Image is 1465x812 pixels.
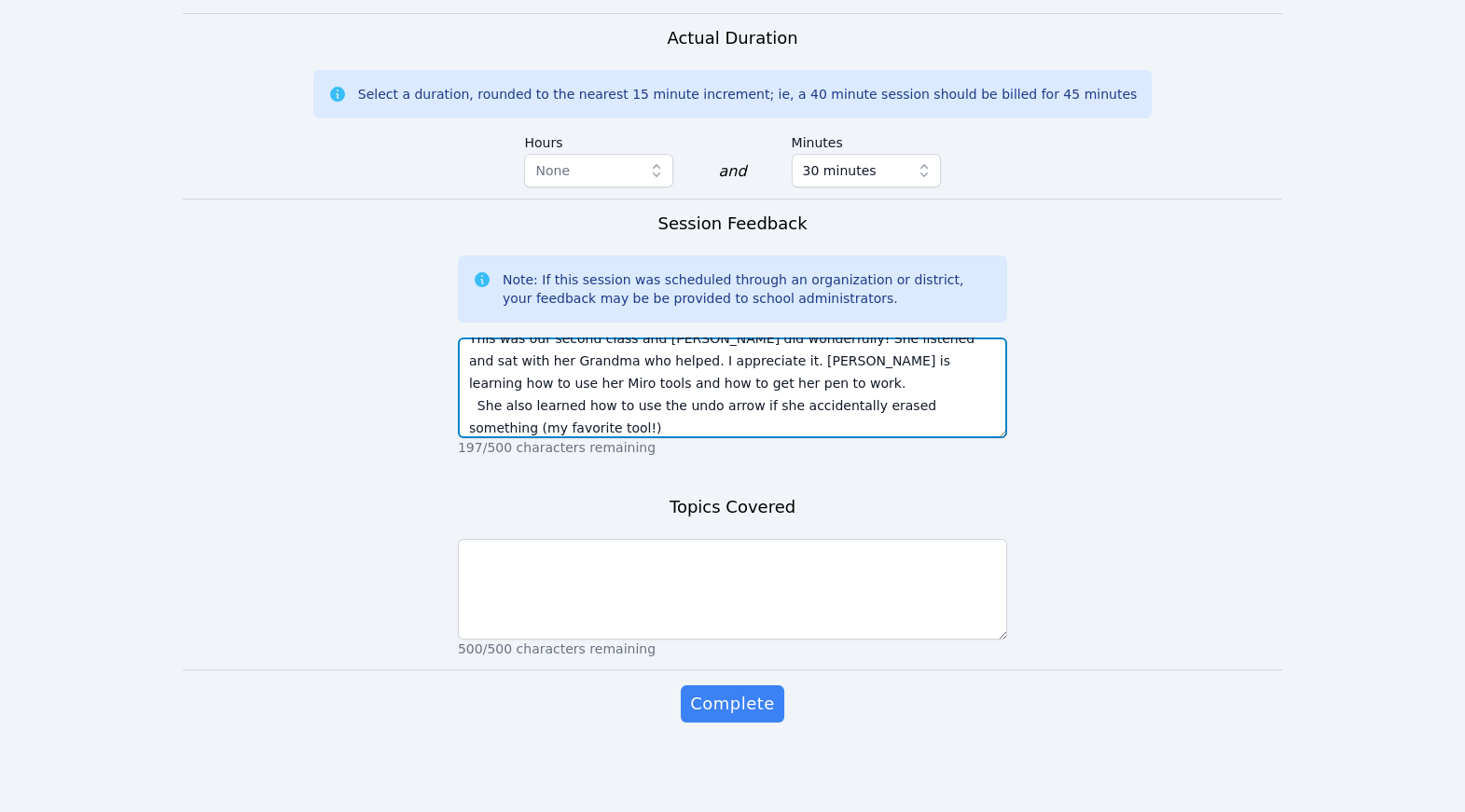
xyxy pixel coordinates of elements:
div: and [718,160,746,183]
div: Select a duration, rounded to the nearest 15 minute increment; ie, a 40 minute session should be ... [358,85,1137,103]
span: 30 minutes [803,159,877,182]
p: 500/500 characters remaining [458,640,1007,658]
h3: Topics Covered [670,494,795,520]
label: Minutes [792,126,941,154]
button: 30 minutes [792,154,941,187]
textarea: This was our second class and [PERSON_NAME] did wonderfully! She listened and sat with her Grandm... [458,337,1007,438]
h3: Actual Duration [667,25,797,51]
span: Complete [690,691,774,717]
p: 197/500 characters remaining [458,438,1007,457]
div: Note: If this session was scheduled through an organization or district, your feedback may be be ... [503,270,992,308]
span: None [535,163,570,178]
h3: Session Feedback [657,211,807,237]
button: Complete [681,685,783,723]
button: None [524,154,673,187]
label: Hours [524,126,673,154]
